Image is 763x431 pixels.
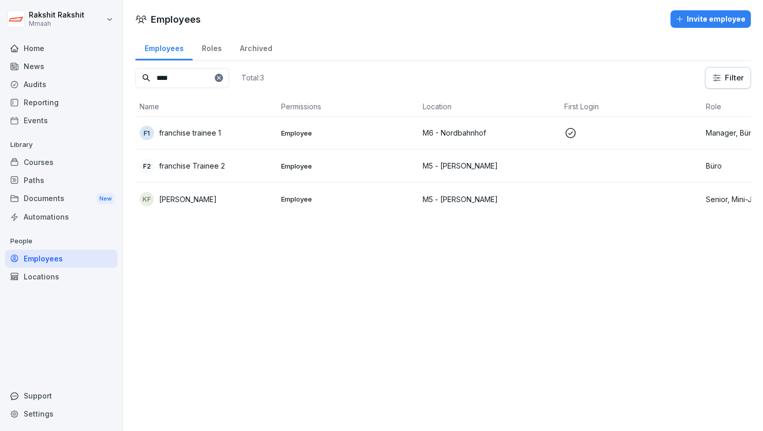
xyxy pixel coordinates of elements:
[5,405,117,423] a: Settings
[675,13,745,25] div: Invite employee
[5,189,117,208] div: Documents
[419,97,560,117] th: Location
[560,97,702,117] th: First Login
[29,20,84,27] p: Mmaah
[281,161,414,171] p: Employee
[5,208,117,226] a: Automations
[241,73,264,82] p: Total: 3
[5,250,117,268] a: Employees
[5,387,117,405] div: Support
[5,39,117,57] a: Home
[5,171,117,189] a: Paths
[231,34,281,60] a: Archived
[423,160,556,171] p: M5 - [PERSON_NAME]
[281,128,414,138] p: Employee
[670,10,751,28] button: Invite employee
[5,137,117,153] p: Library
[5,153,117,171] a: Courses
[29,11,84,20] p: Rakshit Rakshit
[277,97,419,117] th: Permissions
[423,194,556,205] p: M5 - [PERSON_NAME]
[5,233,117,250] p: People
[159,127,221,138] p: franchise trainee 1
[159,160,225,171] p: franchise Trainee 2
[193,34,231,60] a: Roles
[135,34,193,60] a: Employees
[705,68,750,88] button: Filter
[5,111,117,129] a: Events
[712,73,744,83] div: Filter
[5,189,117,208] a: DocumentsNew
[140,159,154,173] div: f2
[140,192,154,206] div: KF
[97,193,114,205] div: New
[281,194,414,204] p: Employee
[423,127,556,138] p: M6 - Nordbahnhof
[5,93,117,111] a: Reporting
[140,126,154,140] div: f1
[151,12,201,26] h1: Employees
[159,194,217,205] p: [PERSON_NAME]
[5,57,117,75] a: News
[5,268,117,286] a: Locations
[135,97,277,117] th: Name
[5,75,117,93] a: Audits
